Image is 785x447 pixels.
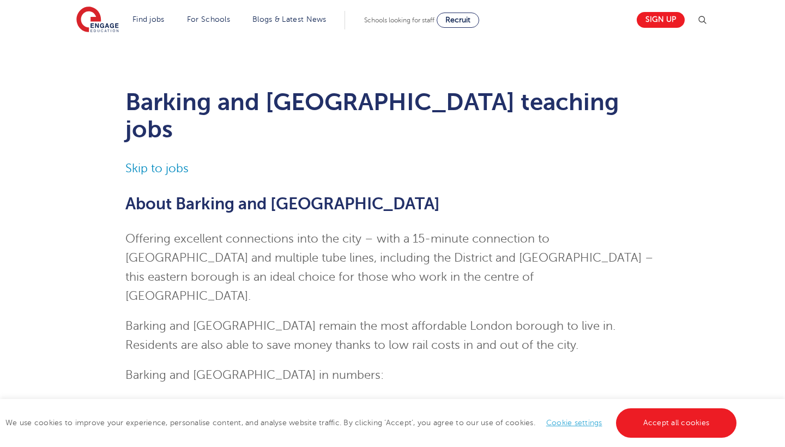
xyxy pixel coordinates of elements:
[125,195,440,213] span: About Barking and [GEOGRAPHIC_DATA]
[187,15,230,23] a: For Schools
[125,319,615,352] span: Barking and [GEOGRAPHIC_DATA] remain the most affordable London borough to live in. Residents are...
[125,162,189,175] a: Skip to jobs
[445,16,470,24] span: Recruit
[437,13,479,28] a: Recruit
[637,12,685,28] a: Sign up
[132,15,165,23] a: Find jobs
[76,7,119,34] img: Engage Education
[125,88,660,143] h1: Barking and [GEOGRAPHIC_DATA] teaching jobs
[252,15,327,23] a: Blogs & Latest News
[125,232,654,303] span: Offering excellent connections into the city – with a 15-minute connection to [GEOGRAPHIC_DATA] a...
[125,369,384,382] span: Barking and [GEOGRAPHIC_DATA] in numbers:
[546,419,602,427] a: Cookie settings
[364,16,434,24] span: Schools looking for staff
[616,408,737,438] a: Accept all cookies
[5,419,739,427] span: We use cookies to improve your experience, personalise content, and analyse website traffic. By c...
